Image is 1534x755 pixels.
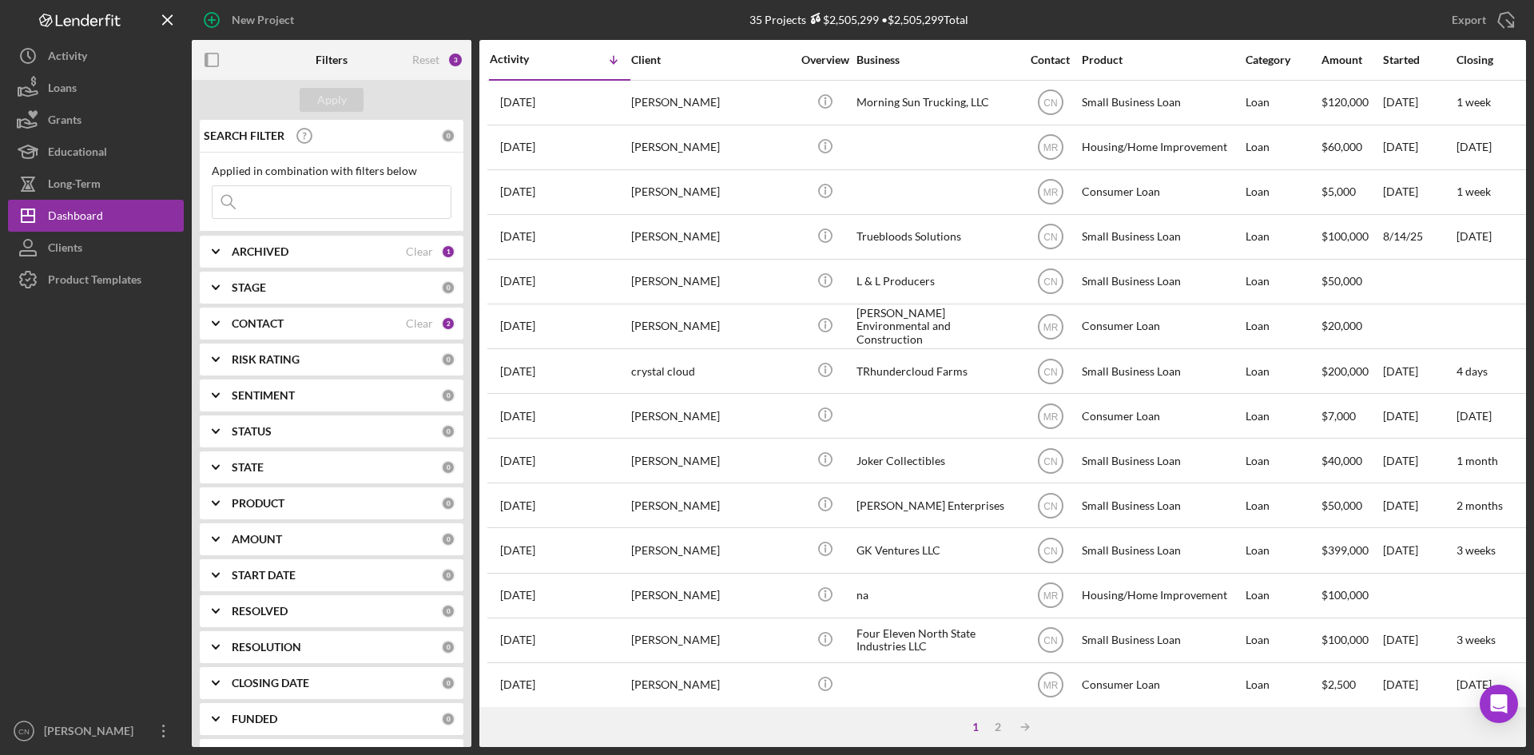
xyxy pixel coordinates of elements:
[490,53,560,66] div: Activity
[1043,455,1057,467] text: CN
[1246,484,1320,527] div: Loan
[1321,499,1362,512] span: $50,000
[1043,142,1058,153] text: MR
[1383,395,1455,437] div: [DATE]
[1383,350,1455,392] div: [DATE]
[1383,81,1455,124] div: [DATE]
[1246,305,1320,348] div: Loan
[48,136,107,172] div: Educational
[1321,364,1369,378] span: $200,000
[1457,229,1492,243] time: [DATE]
[631,664,791,706] div: [PERSON_NAME]
[406,245,433,258] div: Clear
[8,264,184,296] button: Product Templates
[1457,633,1496,646] time: 3 weeks
[500,455,535,467] time: 2025-09-18 00:57
[441,129,455,143] div: 0
[441,460,455,475] div: 0
[232,569,296,582] b: START DATE
[1321,454,1362,467] span: $40,000
[232,713,277,725] b: FUNDED
[1321,633,1369,646] span: $100,000
[1457,95,1491,109] time: 1 week
[1082,54,1242,66] div: Product
[1246,81,1320,124] div: Loan
[1383,619,1455,662] div: [DATE]
[40,715,144,751] div: [PERSON_NAME]
[232,353,300,366] b: RISK RATING
[48,72,77,108] div: Loans
[1383,171,1455,213] div: [DATE]
[1457,454,1498,467] time: 1 month
[8,72,184,104] a: Loans
[1457,185,1491,198] time: 1 week
[316,54,348,66] b: Filters
[8,40,184,72] a: Activity
[631,305,791,348] div: [PERSON_NAME]
[806,13,879,26] div: $2,505,299
[48,168,101,204] div: Long-Term
[987,721,1009,733] div: 2
[1082,484,1242,527] div: Small Business Loan
[500,589,535,602] time: 2025-09-17 15:41
[8,136,184,168] button: Educational
[8,200,184,232] button: Dashboard
[1246,350,1320,392] div: Loan
[1043,411,1058,422] text: MR
[1321,588,1369,602] span: $100,000
[441,424,455,439] div: 0
[1043,276,1057,288] text: CN
[1321,409,1356,423] span: $7,000
[1321,229,1369,243] span: $100,000
[232,677,309,689] b: CLOSING DATE
[1246,439,1320,482] div: Loan
[1043,500,1057,511] text: CN
[232,245,288,258] b: ARCHIVED
[500,230,535,243] time: 2025-09-29 16:36
[1457,409,1492,423] time: [DATE]
[500,96,535,109] time: 2025-09-30 12:59
[406,317,433,330] div: Clear
[1321,54,1381,66] div: Amount
[441,244,455,259] div: 1
[631,395,791,437] div: [PERSON_NAME]
[1246,574,1320,617] div: Loan
[631,619,791,662] div: [PERSON_NAME]
[441,316,455,331] div: 2
[48,264,141,300] div: Product Templates
[8,232,184,264] a: Clients
[232,281,266,294] b: STAGE
[1383,216,1455,258] div: 8/14/25
[500,499,535,512] time: 2025-09-17 18:13
[1082,350,1242,392] div: Small Business Loan
[1246,171,1320,213] div: Loan
[447,52,463,68] div: 3
[1082,171,1242,213] div: Consumer Loan
[1246,395,1320,437] div: Loan
[1383,529,1455,571] div: [DATE]
[1082,574,1242,617] div: Housing/Home Improvement
[441,676,455,690] div: 0
[232,497,284,510] b: PRODUCT
[8,104,184,136] a: Grants
[232,641,301,654] b: RESOLUTION
[441,712,455,726] div: 0
[500,544,535,557] time: 2025-09-17 15:56
[631,260,791,303] div: [PERSON_NAME]
[48,40,87,76] div: Activity
[1082,81,1242,124] div: Small Business Loan
[8,168,184,200] button: Long-Term
[441,640,455,654] div: 0
[856,529,1016,571] div: GK Ventures LLC
[1383,484,1455,527] div: [DATE]
[232,425,272,438] b: STATUS
[500,320,535,332] time: 2025-09-24 18:21
[1246,216,1320,258] div: Loan
[192,4,310,36] button: New Project
[1043,590,1058,602] text: MR
[1321,140,1362,153] span: $60,000
[1457,140,1492,153] time: [DATE]
[631,126,791,169] div: [PERSON_NAME]
[631,529,791,571] div: [PERSON_NAME]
